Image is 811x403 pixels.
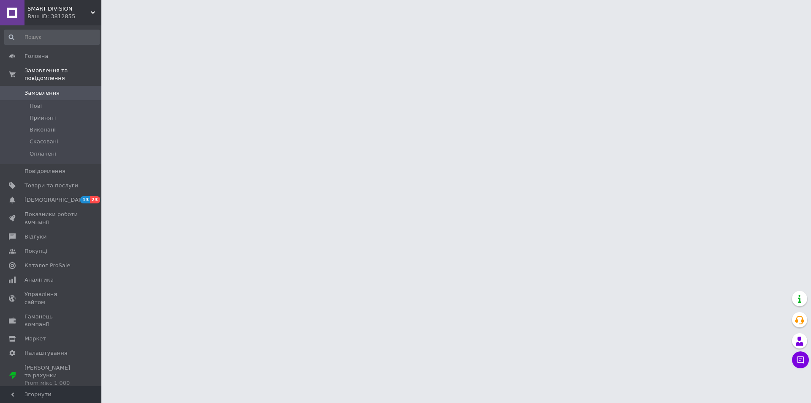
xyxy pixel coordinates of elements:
span: Повідомлення [24,167,65,175]
span: Головна [24,52,48,60]
span: Аналітика [24,276,54,284]
input: Пошук [4,30,100,45]
div: Ваш ID: 3812855 [27,13,101,20]
span: [PERSON_NAME] та рахунки [24,364,78,387]
button: Чат з покупцем [792,351,809,368]
span: [DEMOGRAPHIC_DATA] [24,196,87,204]
span: Замовлення та повідомлення [24,67,101,82]
span: Гаманець компанії [24,313,78,328]
span: Управління сайтом [24,291,78,306]
span: Нові [30,102,42,110]
span: Товари та послуги [24,182,78,189]
span: Маркет [24,335,46,343]
span: 13 [80,196,90,203]
span: Прийняті [30,114,56,122]
span: SMART-DIVISION [27,5,91,13]
span: Скасовані [30,138,58,145]
span: Виконані [30,126,56,134]
span: 23 [90,196,100,203]
span: Показники роботи компанії [24,211,78,226]
span: Оплачені [30,150,56,158]
div: Prom мікс 1 000 [24,379,78,387]
span: Замовлення [24,89,60,97]
span: Покупці [24,247,47,255]
span: Відгуки [24,233,46,241]
span: Каталог ProSale [24,262,70,269]
span: Налаштування [24,349,68,357]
